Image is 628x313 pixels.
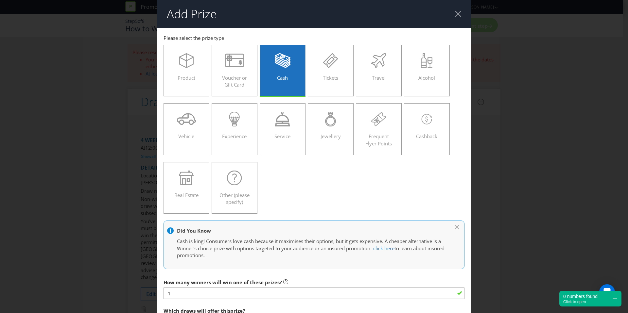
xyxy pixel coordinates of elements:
[222,74,247,88] span: Voucher or Gift Card
[164,35,224,41] span: Please select the prize type
[418,74,435,81] span: Alcohol
[219,192,250,205] span: Other (please specify)
[274,133,290,140] span: Service
[416,133,437,140] span: Cashback
[222,133,247,140] span: Experience
[177,238,441,251] span: Cash is king! Consumers love cash because it maximises their options, but it gets expensive. A ch...
[365,133,392,146] span: Frequent Flyer Points
[277,74,288,81] span: Cash
[177,245,445,258] span: to learn about insured promotions.
[321,133,341,140] span: Jewellery
[373,245,394,252] a: click here
[164,279,282,286] span: How many winners will win one of these prizes?
[167,8,217,21] h2: Add Prize
[178,133,194,140] span: Vehicle
[323,74,338,81] span: Tickets
[174,192,199,198] span: Real Estate
[599,284,615,300] div: Open Intercom Messenger
[372,74,386,81] span: Travel
[164,288,464,299] input: e.g. 4
[178,74,195,81] span: Product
